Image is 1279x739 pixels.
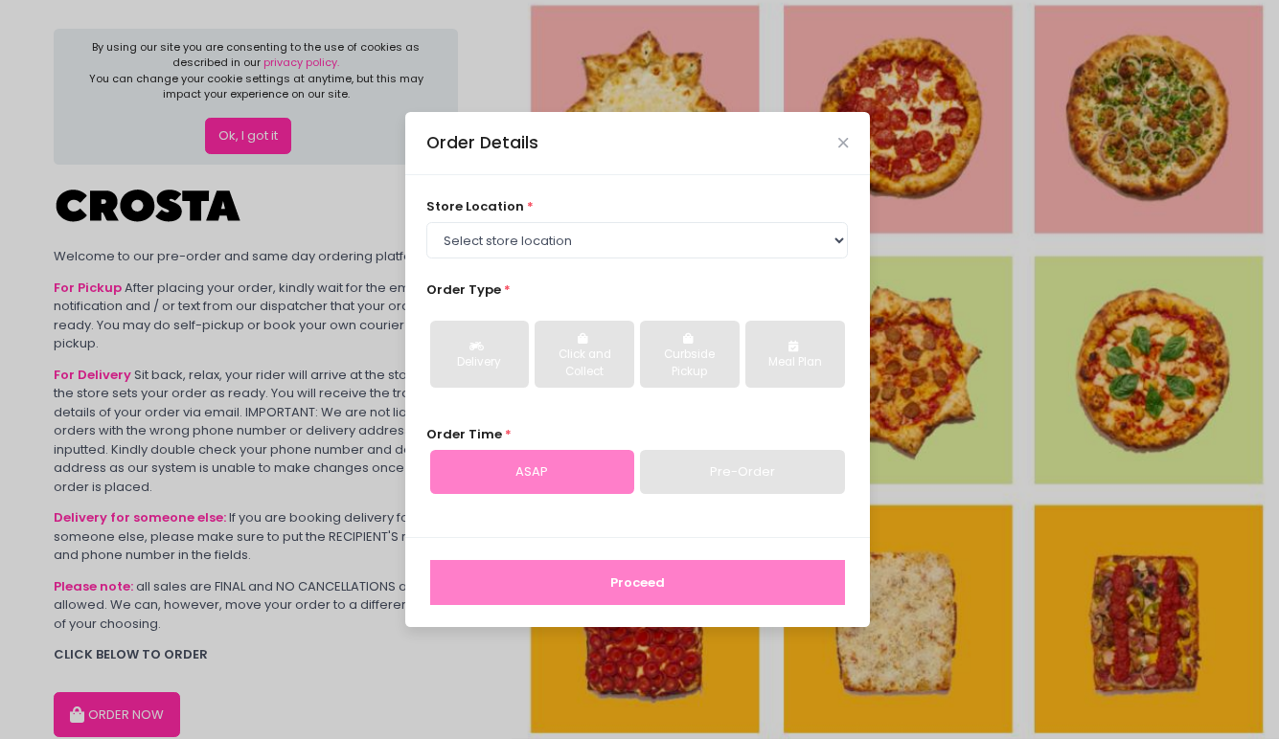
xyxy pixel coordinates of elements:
button: Proceed [430,560,845,606]
div: Order Details [426,130,538,155]
button: Delivery [430,321,529,388]
button: Close [838,138,848,147]
button: Curbside Pickup [640,321,739,388]
span: store location [426,197,524,215]
button: Click and Collect [535,321,633,388]
span: Order Time [426,425,502,443]
span: Order Type [426,280,501,299]
div: Click and Collect [548,347,620,380]
div: Delivery [444,354,515,371]
div: Meal Plan [759,354,831,371]
div: Curbside Pickup [653,347,725,380]
button: Meal Plan [745,321,844,388]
